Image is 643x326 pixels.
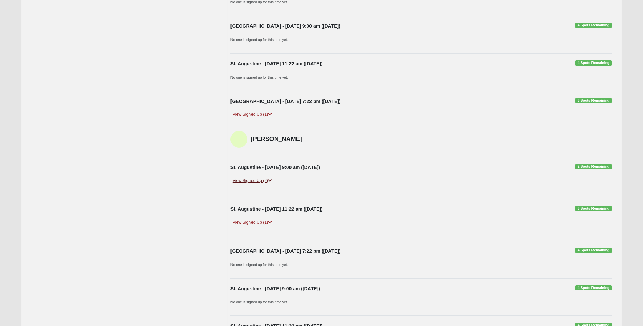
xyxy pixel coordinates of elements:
strong: [GEOGRAPHIC_DATA] - [DATE] 7:22 pm ([DATE]) [230,99,341,104]
strong: St. Augustine - [DATE] 9:00 am ([DATE]) [230,286,320,291]
span: 4 Spots Remaining [575,285,611,291]
a: View Signed Up (2) [230,177,274,184]
a: View Signed Up (1) [230,219,274,226]
strong: [GEOGRAPHIC_DATA] - [DATE] 7:22 pm ([DATE]) [230,248,341,254]
span: 3 Spots Remaining [575,206,611,211]
span: 4 Spots Remaining [575,23,611,28]
small: No one is signed up for this time yet. [230,263,288,267]
strong: St. Augustine - [DATE] 11:22 am ([DATE]) [230,61,323,66]
span: 3 Spots Remaining [575,98,611,103]
small: No one is signed up for this time yet. [230,300,288,304]
strong: St. Augustine - [DATE] 9:00 am ([DATE]) [230,165,320,170]
a: View Signed Up (1) [230,111,274,118]
strong: [GEOGRAPHIC_DATA] - [DATE] 9:00 am ([DATE]) [230,23,340,29]
small: No one is signed up for this time yet. [230,75,288,79]
h4: [PERSON_NAME] [251,136,351,143]
span: 2 Spots Remaining [575,164,611,169]
small: No one is signed up for this time yet. [230,38,288,42]
img: Jennifer Sims [230,131,247,148]
strong: St. Augustine - [DATE] 11:22 am ([DATE]) [230,206,323,212]
span: 4 Spots Remaining [575,248,611,253]
span: 4 Spots Remaining [575,60,611,66]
